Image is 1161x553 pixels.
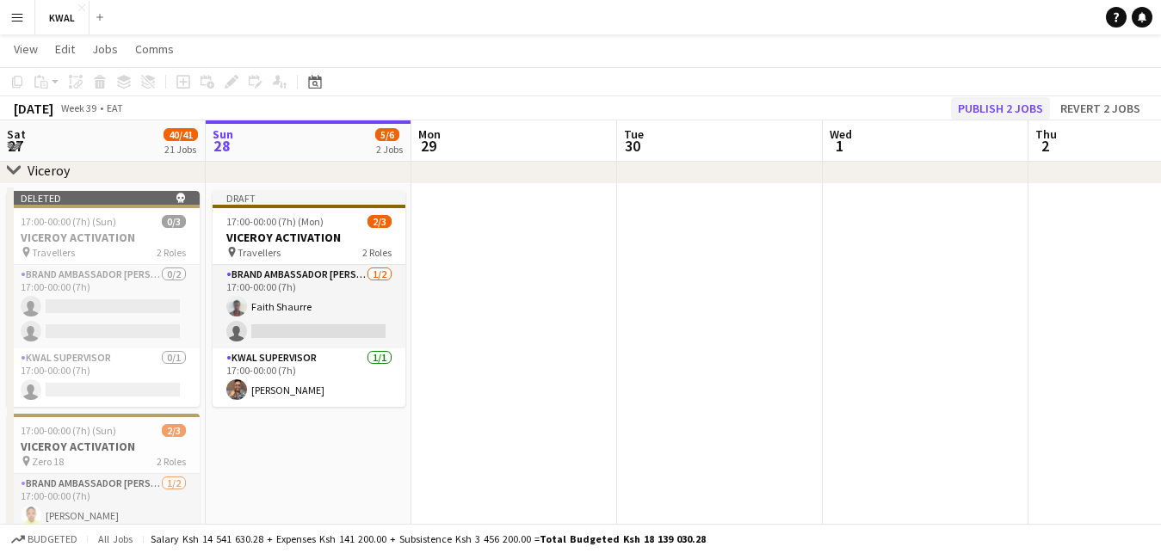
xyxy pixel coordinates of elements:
span: Tue [624,126,644,142]
span: 27 [4,136,26,156]
span: Mon [418,126,441,142]
button: Budgeted [9,530,80,549]
span: 2/3 [367,215,392,228]
div: [DATE] [14,100,53,117]
h3: VICEROY ACTIVATION [7,230,200,245]
span: Total Budgeted Ksh 18 139 030.28 [540,532,706,545]
span: 29 [416,136,441,156]
span: All jobs [95,532,136,545]
span: Thu [1035,126,1057,142]
span: 0/3 [162,215,186,228]
span: 17:00-00:00 (7h) (Sun) [21,215,116,228]
span: Travellers [238,246,281,259]
button: KWAL [35,1,90,34]
button: Revert 2 jobs [1053,97,1147,120]
div: 21 Jobs [164,143,197,156]
div: EAT [107,101,123,114]
span: Edit [55,41,75,57]
div: Draft [213,191,405,205]
app-job-card: Deleted 17:00-00:00 (7h) (Sun)0/3VICEROY ACTIVATION Travellers2 RolesBrand Ambassador [PERSON_NAM... [7,191,200,407]
span: 5/6 [375,128,399,141]
div: Salary Ksh 14 541 630.28 + Expenses Ksh 141 200.00 + Subsistence Ksh 3 456 200.00 = [151,532,706,545]
span: 17:00-00:00 (7h) (Sun) [21,424,116,437]
a: Edit [48,38,82,60]
app-job-card: Draft17:00-00:00 (7h) (Mon)2/3VICEROY ACTIVATION Travellers2 RolesBrand Ambassador [PERSON_NAME]1... [213,191,405,407]
app-card-role: Brand Ambassador [PERSON_NAME]1/217:00-00:00 (7h)Faith Shaurre [213,265,405,348]
span: Wed [830,126,852,142]
span: 28 [210,136,233,156]
span: 2 [1033,136,1057,156]
span: Sat [7,126,26,142]
span: Comms [135,41,174,57]
span: Jobs [92,41,118,57]
span: 2 Roles [157,246,186,259]
h3: VICEROY ACTIVATION [213,230,405,245]
app-card-role: Brand Ambassador [PERSON_NAME]0/217:00-00:00 (7h) [7,265,200,348]
span: View [14,41,38,57]
button: Publish 2 jobs [951,97,1050,120]
span: 1 [827,136,852,156]
div: 2 Jobs [376,143,403,156]
a: Jobs [85,38,125,60]
span: Zero 18 [32,455,64,468]
app-card-role: KWAL SUPERVISOR0/117:00-00:00 (7h) [7,348,200,407]
span: 2/3 [162,424,186,437]
span: Travellers [32,246,75,259]
span: Budgeted [28,533,77,545]
a: Comms [128,38,181,60]
span: 40/41 [164,128,198,141]
h3: VICEROY ACTIVATION [7,439,200,454]
span: Week 39 [57,101,100,114]
div: Deleted [7,191,200,205]
app-card-role: KWAL SUPERVISOR1/117:00-00:00 (7h)[PERSON_NAME] [213,348,405,407]
span: 2 Roles [157,455,186,468]
span: 2 Roles [362,246,392,259]
a: View [7,38,45,60]
span: 17:00-00:00 (7h) (Mon) [226,215,324,228]
span: 30 [621,136,644,156]
span: Sun [213,126,233,142]
div: Viceroy [28,162,70,179]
